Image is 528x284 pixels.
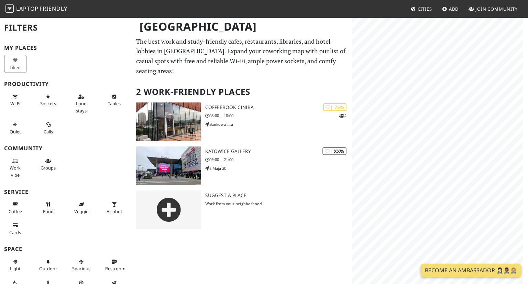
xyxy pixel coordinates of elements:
span: Work-friendly tables [108,100,121,107]
button: Tables [103,91,125,109]
div: | 75% [323,103,346,111]
span: Laptop [16,5,38,12]
span: Credit cards [9,229,21,236]
p: The best work and study-friendly cafes, restaurants, libraries, and hotel lobbies in [GEOGRAPHIC_... [136,36,348,76]
span: Spacious [72,265,90,272]
button: Groups [37,155,59,174]
button: Wi-Fi [4,91,26,109]
h3: Service [4,189,128,195]
img: gray-place-d2bdb4477600e061c01bd816cc0f2ef0cfcb1ca9e3ad78868dd16fb2af073a21.png [136,190,201,229]
button: Outdoor [37,256,59,274]
span: Power sockets [40,100,56,107]
button: Cards [4,220,26,238]
h3: Productivity [4,81,128,87]
span: Outdoor area [39,265,57,272]
span: Join Community [475,6,518,12]
p: Bankowa 11a [205,121,352,128]
h3: Suggest a Place [205,193,352,198]
h2: 2 Work-Friendly Places [136,81,348,102]
p: 3 Maja 30 [205,165,352,172]
span: Food [43,208,54,215]
p: 09:00 – 21:00 [205,156,352,163]
button: Restroom [103,256,125,274]
span: Restroom [105,265,125,272]
img: Katowice Gallery [136,146,201,185]
img: CoffeeBook CINiBA [136,102,201,141]
a: Become an Ambassador 🤵🏻‍♀️🤵🏾‍♂️🤵🏼‍♀️ [421,264,521,277]
button: Quiet [4,119,26,137]
span: Long stays [76,100,87,113]
span: Natural light [10,265,21,272]
button: Long stays [70,91,92,116]
button: Veggie [70,199,92,217]
button: Spacious [70,256,92,274]
span: Cities [418,6,432,12]
span: People working [10,165,21,178]
span: Group tables [41,165,56,171]
button: Food [37,199,59,217]
span: Add [449,6,459,12]
a: Katowice Gallery | XX% Katowice Gallery 09:00 – 21:00 3 Maja 30 [132,146,352,185]
p: 2 [339,112,346,119]
button: Calls [37,119,59,137]
span: Friendly [40,5,67,12]
span: Coffee [9,208,22,215]
span: Video/audio calls [44,129,53,135]
h3: CoffeeBook CINiBA [205,105,352,110]
button: Coffee [4,199,26,217]
h3: Katowice Gallery [205,149,352,154]
button: Alcohol [103,199,125,217]
a: Add [439,3,462,15]
span: Stable Wi-Fi [10,100,20,107]
p: 08:00 – 18:00 [205,112,352,119]
p: Work from your neighborhood [205,200,352,207]
span: Veggie [74,208,88,215]
span: Quiet [10,129,21,135]
h1: [GEOGRAPHIC_DATA] [134,17,351,36]
span: Alcohol [107,208,122,215]
a: CoffeeBook CINiBA | 75% 2 CoffeeBook CINiBA 08:00 – 18:00 Bankowa 11a [132,102,352,141]
div: | XX% [322,147,346,155]
a: Cities [408,3,435,15]
h3: Space [4,246,128,252]
h3: Community [4,145,128,152]
button: Work vibe [4,155,26,181]
a: LaptopFriendly LaptopFriendly [5,3,67,15]
a: Join Community [466,3,520,15]
button: Sockets [37,91,59,109]
img: LaptopFriendly [5,4,14,13]
h3: My Places [4,45,128,51]
h2: Filters [4,17,128,38]
button: Light [4,256,26,274]
a: Suggest a Place Work from your neighborhood [132,190,352,229]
